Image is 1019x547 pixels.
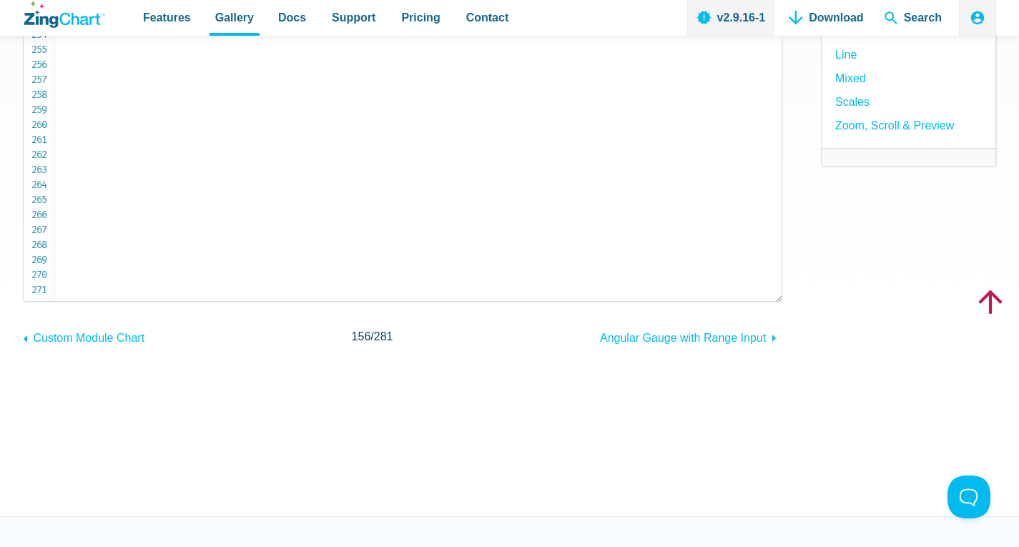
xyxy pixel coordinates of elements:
span: Pricing [401,8,440,27]
span: 281 [374,330,393,343]
span: Contact [466,8,509,27]
span: 156 [352,330,371,343]
span: Support [332,8,375,27]
span: Gallery [215,8,254,27]
span: Angular Gauge with Range Input [600,332,766,344]
iframe: Toggle Customer Support [947,475,990,518]
span: Custom Module Chart [33,332,144,344]
a: Angular Gauge with Range Input [600,325,782,348]
a: Mixed [835,69,866,88]
a: Line [835,45,857,64]
span: Docs [278,8,306,27]
a: ZingChart Logo. Click to return to the homepage [24,1,105,28]
a: Zoom, Scroll & Preview [835,116,954,135]
a: Custom Module Chart [23,325,144,348]
span: / [352,327,393,346]
span: Features [143,8,191,27]
a: Scales [835,92,870,112]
